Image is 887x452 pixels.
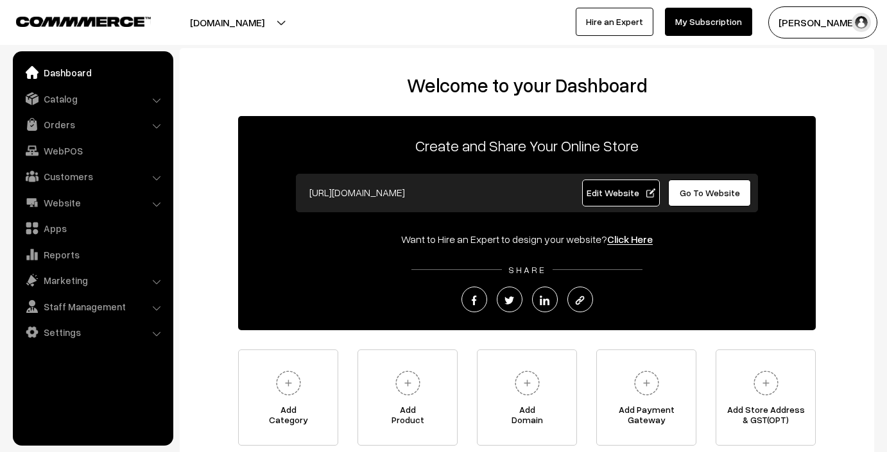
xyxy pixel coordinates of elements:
[680,187,740,198] span: Go To Website
[16,191,169,214] a: Website
[16,61,169,84] a: Dashboard
[477,349,577,446] a: AddDomain
[16,13,128,28] a: COMMMERCE
[271,365,306,401] img: plus.svg
[576,8,653,36] a: Hire an Expert
[510,365,545,401] img: plus.svg
[668,180,751,206] a: Go To Website
[665,8,752,36] a: My Subscription
[238,134,816,157] p: Create and Share Your Online Store
[16,165,169,188] a: Customers
[16,295,169,318] a: Staff Management
[852,13,871,32] img: user
[16,17,151,26] img: COMMMERCE
[607,233,653,246] a: Click Here
[768,6,877,38] button: [PERSON_NAME]
[16,113,169,136] a: Orders
[16,321,169,344] a: Settings
[238,349,338,446] a: AddCategory
[16,269,169,292] a: Marketing
[16,243,169,266] a: Reports
[748,365,784,401] img: plus.svg
[145,6,309,38] button: [DOMAIN_NAME]
[193,74,861,97] h2: Welcome to your Dashboard
[629,365,664,401] img: plus.svg
[582,180,660,206] a: Edit Website
[478,405,576,430] span: Add Domain
[357,349,458,446] a: AddProduct
[238,231,816,247] div: Want to Hire an Expert to design your website?
[390,365,426,401] img: plus.svg
[358,405,457,430] span: Add Product
[596,349,696,446] a: Add PaymentGateway
[16,217,169,240] a: Apps
[597,405,696,430] span: Add Payment Gateway
[16,139,169,162] a: WebPOS
[16,87,169,110] a: Catalog
[587,187,655,198] span: Edit Website
[239,405,338,430] span: Add Category
[716,349,816,446] a: Add Store Address& GST(OPT)
[502,264,553,275] span: SHARE
[716,405,815,430] span: Add Store Address & GST(OPT)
